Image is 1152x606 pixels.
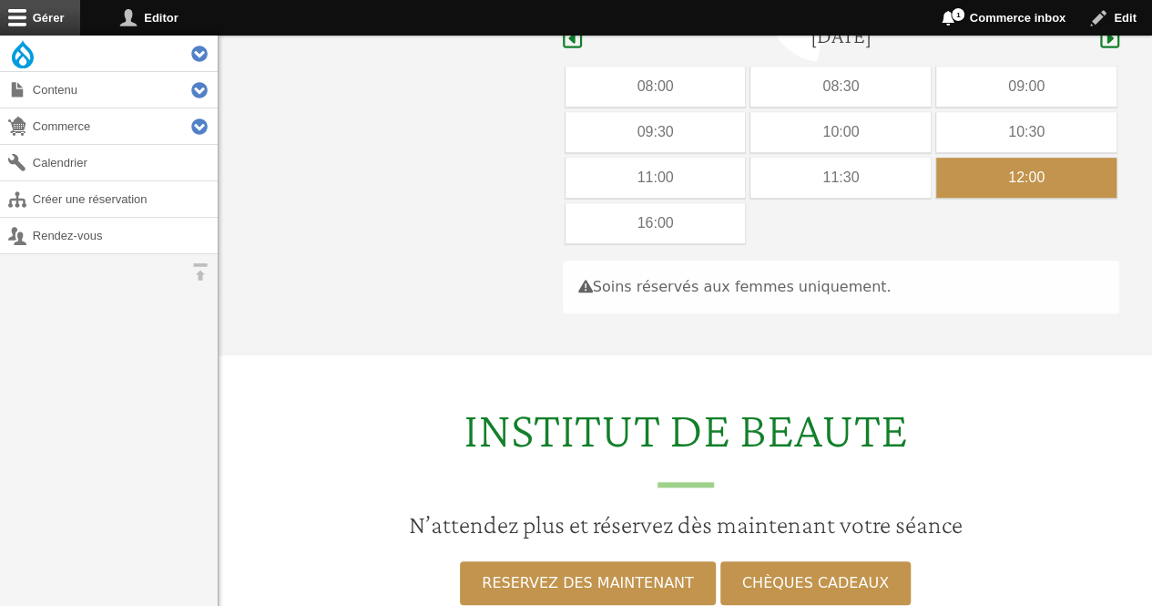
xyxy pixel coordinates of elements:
div: 10:30 [936,112,1116,152]
h4: [DATE] [810,23,872,49]
h2: INSTITUT DE BEAUTE [229,399,1141,488]
div: 16:00 [566,203,746,243]
a: RESERVEZ DES MAINTENANT [460,561,715,605]
div: Soins réservés aux femmes uniquement. [563,261,1119,313]
div: 12:00 [936,158,1116,198]
div: 09:00 [936,67,1116,107]
h3: N’attendez plus et réservez dès maintenant votre séance [229,509,1141,540]
div: 10:00 [750,112,931,152]
a: CHÈQUES CADEAUX [720,561,911,605]
div: 11:30 [750,158,931,198]
div: 09:30 [566,112,746,152]
span: 1 [951,7,965,22]
div: 11:00 [566,158,746,198]
div: 08:30 [750,67,931,107]
div: 08:00 [566,67,746,107]
button: Orientation horizontale [182,254,218,290]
